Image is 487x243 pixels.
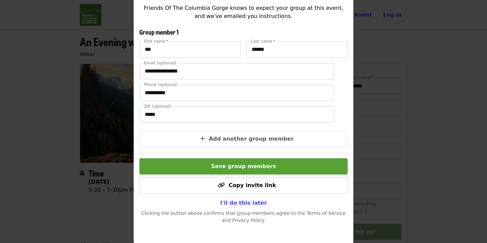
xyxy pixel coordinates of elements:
span: Add another group member [209,136,294,142]
span: I'll do this later [220,200,267,206]
label: ZIP (optional) [144,104,171,108]
label: Phone (optional) [144,83,178,87]
span: Copy invite link [229,182,276,188]
label: Last name [251,39,275,43]
i: plus icon [200,136,205,142]
button: Save group members [139,158,348,175]
input: Last name [246,41,348,58]
button: I'll do this later [215,196,272,210]
label: First name [144,39,168,43]
button: Copy invite link [139,177,348,194]
button: Add another group member [139,131,348,147]
span: Save group members [211,163,276,169]
input: Phone (optional) [139,85,334,101]
span: Group member 1 [139,27,179,36]
span: Clicking the button above confirms that group members agree to the Terms of Service and Privacy P... [141,210,346,223]
input: Email (optional) [139,63,334,79]
input: ZIP (optional) [139,106,334,123]
span: Friends Of The Columbia Gorge knows to expect your group at this event, and we've emailed you ins... [144,5,343,19]
i: link icon [218,182,225,188]
input: First name [139,41,241,58]
label: Email (optional) [144,61,176,65]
